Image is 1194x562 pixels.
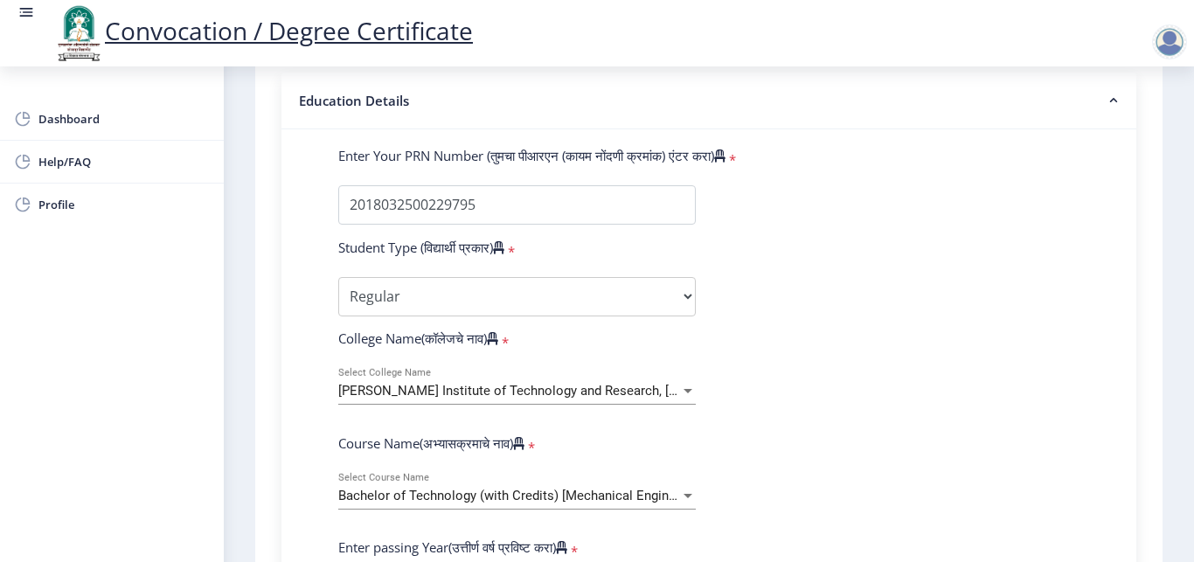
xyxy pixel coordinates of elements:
span: Help/FAQ [38,151,210,172]
span: [PERSON_NAME] Institute of Technology and Research, [GEOGRAPHIC_DATA], [GEOGRAPHIC_DATA] [338,383,923,399]
span: Bachelor of Technology (with Credits) [Mechanical Engineering] [338,488,708,503]
label: College Name(कॉलेजचे नाव) [338,330,498,347]
nb-accordion-item-header: Education Details [281,73,1136,129]
span: Dashboard [38,108,210,129]
label: Enter Your PRN Number (तुमचा पीआरएन (कायम नोंदणी क्रमांक) एंटर करा) [338,147,725,164]
img: logo [52,3,105,63]
a: Convocation / Degree Certificate [52,14,473,47]
span: Profile [38,194,210,215]
label: Student Type (विद्यार्थी प्रकार) [338,239,504,256]
label: Course Name(अभ्यासक्रमाचे नाव) [338,434,524,452]
label: Enter passing Year(उत्तीर्ण वर्ष प्रविष्ट करा) [338,538,567,556]
input: PRN Number [338,185,696,225]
